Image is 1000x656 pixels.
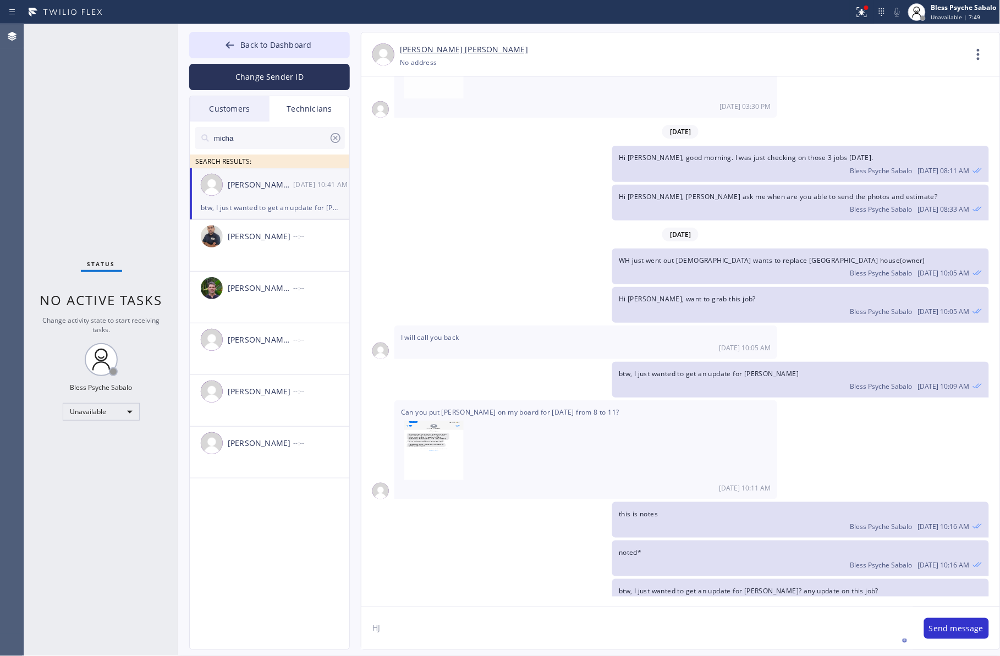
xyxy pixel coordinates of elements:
[372,43,394,65] img: user.png
[70,383,133,392] div: Bless Psyche Sabalo
[619,369,799,378] span: btw, I just wanted to get an update for [PERSON_NAME]
[619,548,641,557] span: noted*
[372,101,389,118] img: user.png
[87,260,116,268] span: Status
[612,502,988,538] div: 08/13/2025 9:16 AM
[619,509,658,519] span: this is notes
[293,437,350,449] div: --:--
[719,102,771,111] span: [DATE] 03:30 PM
[40,291,163,309] span: No active tasks
[195,157,251,166] span: SEARCH RESULTS:
[612,249,988,284] div: 08/13/2025 9:05 AM
[612,287,988,323] div: 08/13/2025 9:05 AM
[372,483,389,499] img: user.png
[228,385,293,398] div: [PERSON_NAME]
[850,560,913,570] span: Bless Psyche Sabalo
[201,329,223,351] img: user.png
[189,32,350,58] button: Back to Dashboard
[293,282,350,294] div: --:--
[619,153,873,162] span: Hi [PERSON_NAME], good morning. I was just checking on those 3 jobs [DATE].
[612,146,988,181] div: 08/12/2025 9:11 AM
[293,333,350,346] div: --:--
[240,40,311,50] span: Back to Dashboard
[401,333,459,342] span: I will call you back
[201,381,223,403] img: user.png
[228,437,293,450] div: [PERSON_NAME]
[400,43,528,56] a: [PERSON_NAME] [PERSON_NAME]
[190,96,270,122] div: Customers
[401,407,771,483] span: Can you put [PERSON_NAME] on my board for [DATE] from 8 to 11?
[201,174,223,196] img: user.png
[228,334,293,346] div: [PERSON_NAME] [PERSON_NAME]
[918,522,970,531] span: [DATE] 10:16 AM
[619,294,756,304] span: Hi [PERSON_NAME], want to grab this job?
[719,343,771,352] span: [DATE] 10:05 AM
[201,201,338,214] div: btw, I just wanted to get an update for [PERSON_NAME]? any update on this job?
[293,385,350,398] div: --:--
[43,316,160,334] span: Change activity state to start receiving tasks.
[270,96,349,122] div: Technicians
[850,205,913,214] span: Bless Psyche Sabalo
[201,277,223,299] img: 4b778a4d04238202574b789e160fa72b.jpg
[918,560,970,570] span: [DATE] 10:16 AM
[719,483,771,493] span: [DATE] 10:11 AM
[361,607,913,649] textarea: HJ
[918,166,970,175] span: [DATE] 08:11 AM
[394,326,777,359] div: 08/13/2025 9:05 AM
[400,56,437,69] div: No address
[293,178,350,191] div: 08/13/2025 9:41 AM
[931,3,997,12] div: Bless Psyche Sabalo
[228,179,293,191] div: [PERSON_NAME] [PERSON_NAME]
[228,230,293,243] div: [PERSON_NAME]
[612,185,988,220] div: 08/12/2025 9:33 AM
[201,225,223,247] img: c9a1ca6f8e21272a3edf4e06ba542b8e.jpg
[918,307,970,316] span: [DATE] 10:05 AM
[619,256,925,265] span: WH just went out [DEMOGRAPHIC_DATA] wants to replace [GEOGRAPHIC_DATA] house(owner)
[924,618,989,639] button: Send message
[931,13,981,21] span: Unavailable | 7:49
[372,343,389,359] img: user.png
[394,400,777,499] div: 08/13/2025 9:11 AM
[889,4,905,20] button: Mute
[612,541,988,576] div: 08/13/2025 9:16 AM
[918,382,970,391] span: [DATE] 10:09 AM
[850,382,913,391] span: Bless Psyche Sabalo
[293,230,350,242] div: --:--
[404,421,464,487] img: ME31c1772221f73710d9abe60555f22c95
[662,125,699,139] span: [DATE]
[189,64,350,90] button: Change Sender ID
[662,228,699,241] span: [DATE]
[619,586,878,596] span: btw, I just wanted to get an update for [PERSON_NAME]? any update on this job?
[63,403,140,421] div: Unavailable
[918,205,970,214] span: [DATE] 08:33 AM
[918,268,970,278] span: [DATE] 10:05 AM
[213,127,329,149] input: Search
[850,166,913,175] span: Bless Psyche Sabalo
[612,362,988,398] div: 08/13/2025 9:09 AM
[850,307,913,316] span: Bless Psyche Sabalo
[850,522,913,531] span: Bless Psyche Sabalo
[850,268,913,278] span: Bless Psyche Sabalo
[612,579,988,615] div: 08/13/2025 9:41 AM
[201,432,223,454] img: user.png
[228,282,293,295] div: [PERSON_NAME] [PERSON_NAME]
[619,192,938,201] span: Hi [PERSON_NAME], [PERSON_NAME] ask me when are you able to send the photos and estimate?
